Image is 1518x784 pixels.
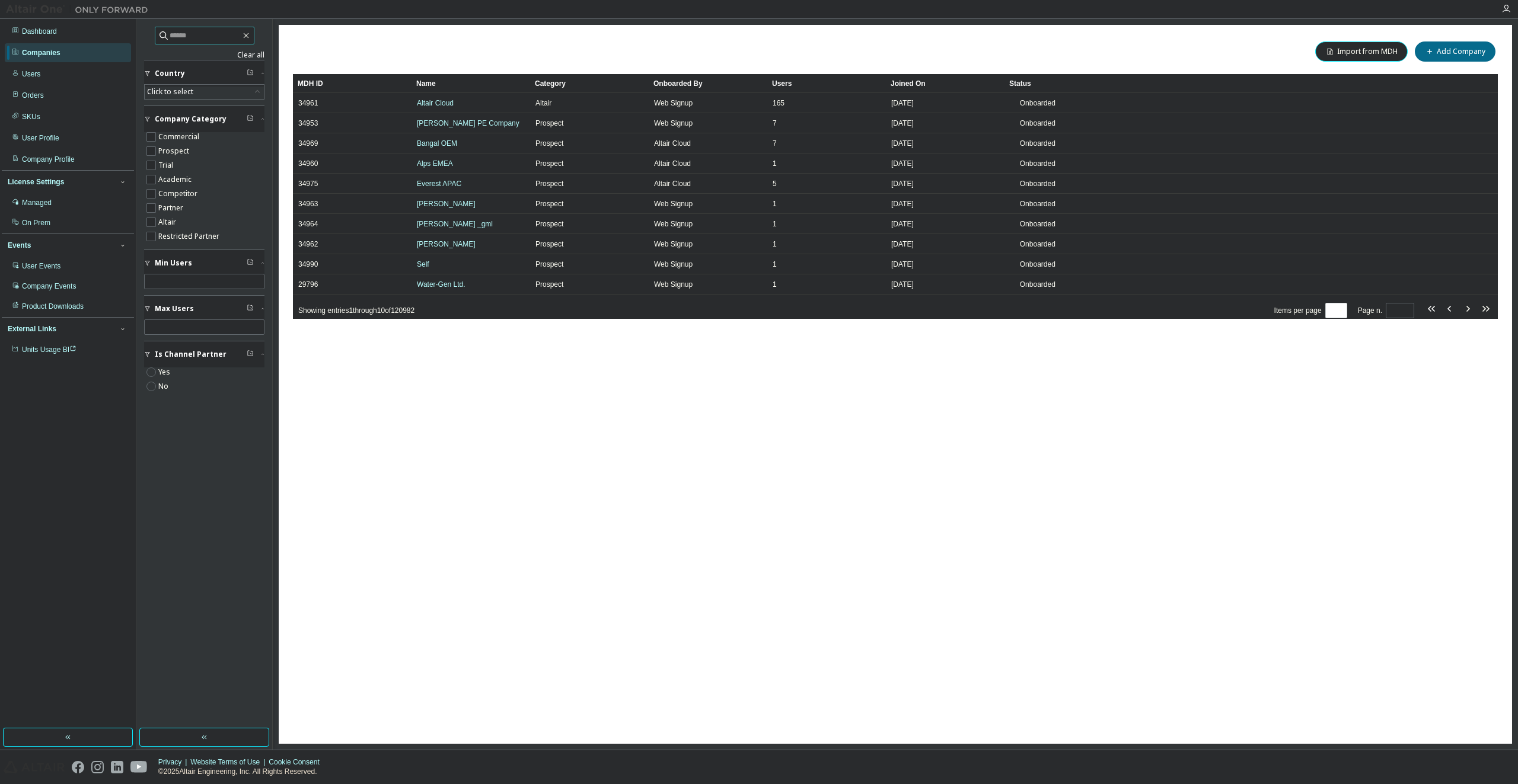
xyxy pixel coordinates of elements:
[155,304,194,313] span: Max Users
[298,98,318,108] span: 34961
[773,159,777,168] span: 1
[4,761,65,773] img: altair_logo.svg
[298,74,407,93] div: MDH ID
[535,219,563,229] span: Prospect
[298,119,318,128] span: 34953
[144,250,264,276] button: Min Users
[247,304,254,313] span: Clear filter
[1020,139,1055,148] span: Onboarded
[654,98,693,108] span: Web Signup
[144,50,264,60] a: Clear all
[654,159,691,168] span: Altair Cloud
[247,258,254,268] span: Clear filter
[22,27,57,36] div: Dashboard
[891,159,914,168] span: [DATE]
[22,91,44,100] div: Orders
[158,172,194,187] label: Academic
[773,98,784,108] span: 165
[22,48,60,57] div: Companies
[298,139,318,148] span: 34969
[8,324,56,334] div: External Links
[891,280,914,289] span: [DATE]
[298,306,414,315] span: Showing entries 1 through 10 of 120982
[773,199,777,209] span: 1
[22,198,52,207] div: Managed
[1020,159,1055,168] span: Onboarded
[293,45,406,59] span: Companies (120982)
[891,179,914,188] span: [DATE]
[654,219,693,229] span: Web Signup
[298,159,318,168] span: 34960
[22,281,76,291] div: Company Events
[1020,220,1055,228] span: Onboarded
[158,187,200,201] label: Competitor
[891,239,914,249] span: [DATE]
[247,114,254,124] span: Clear filter
[773,280,777,289] span: 1
[144,106,264,132] button: Company Category
[891,139,914,148] span: [DATE]
[298,179,318,188] span: 34975
[247,69,254,78] span: Clear filter
[417,220,493,228] a: [PERSON_NAME] _gml
[158,229,222,244] label: Restricted Partner
[891,260,914,269] span: [DATE]
[22,261,60,271] div: User Events
[653,74,763,93] div: Onboarded By
[654,119,693,128] span: Web Signup
[144,341,264,367] button: Is Channel Partner
[8,177,64,187] div: License Settings
[773,139,777,148] span: 7
[417,280,465,289] a: Water-Gen Ltd.
[654,139,691,148] span: Altair Cloud
[158,158,176,172] label: Trial
[1358,303,1414,318] span: Page n.
[535,98,551,108] span: Altair
[144,296,264,322] button: Max Users
[1020,200,1055,208] span: Onboarded
[158,757,190,767] div: Privacy
[1020,180,1055,188] span: Onboarded
[535,139,563,148] span: Prospect
[773,219,777,229] span: 1
[111,761,123,773] img: linkedin.svg
[269,757,326,767] div: Cookie Consent
[155,114,227,124] span: Company Category
[72,761,84,773] img: facebook.svg
[1020,260,1055,268] span: Onboarded
[1020,99,1055,107] span: Onboarded
[1415,41,1495,62] button: Add Company
[891,119,914,128] span: [DATE]
[417,200,476,208] a: [PERSON_NAME]
[535,119,563,128] span: Prospect
[535,159,563,168] span: Prospect
[417,139,457,148] a: Bangal OEM
[773,260,777,269] span: 1
[1009,74,1427,93] div: Status
[654,199,693,209] span: Web Signup
[891,199,914,209] span: [DATE]
[416,74,525,93] div: Name
[773,179,777,188] span: 5
[417,260,429,268] a: Self
[22,345,76,354] span: Units Usage BI
[247,350,254,359] span: Clear filter
[22,155,75,164] div: Company Profile
[130,761,148,773] img: youtube.svg
[773,239,777,249] span: 1
[298,260,318,269] span: 34990
[22,218,50,228] div: On Prem
[535,239,563,249] span: Prospect
[158,215,178,229] label: Altair
[22,69,40,79] div: Users
[891,219,914,229] span: [DATE]
[1328,306,1344,315] button: 10
[298,280,318,289] span: 29796
[145,85,264,99] div: Click to select
[535,280,563,289] span: Prospect
[158,144,192,158] label: Prospect
[535,179,563,188] span: Prospect
[298,219,318,229] span: 34964
[654,280,693,289] span: Web Signup
[535,260,563,269] span: Prospect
